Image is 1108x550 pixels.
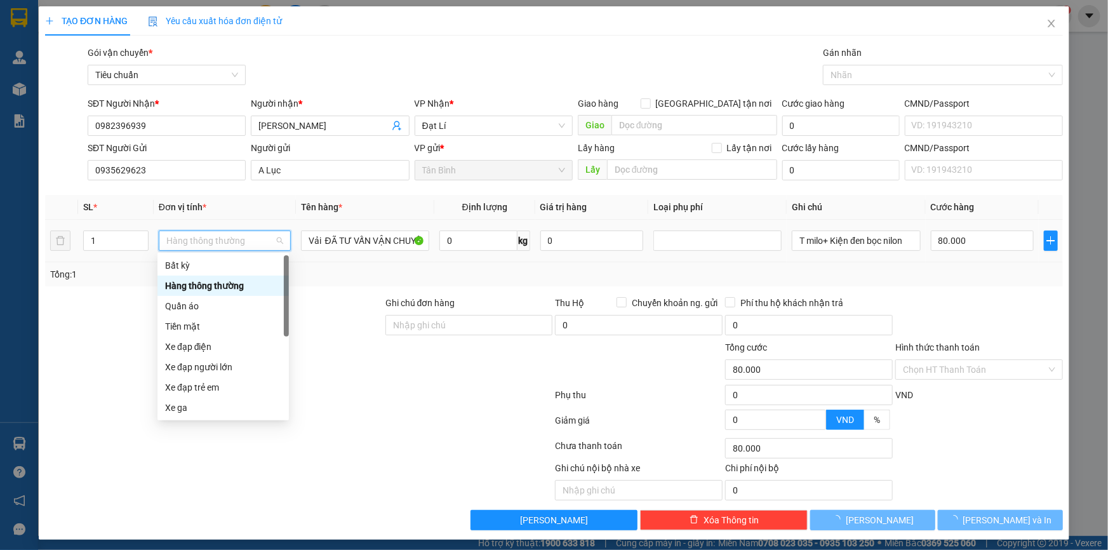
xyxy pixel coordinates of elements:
[578,115,611,135] span: Giao
[157,357,289,377] div: Xe đạp người lớn
[648,195,787,220] th: Loại phụ phí
[554,388,724,410] div: Phụ thu
[148,17,158,27] img: icon
[385,298,455,308] label: Ghi chú đơn hàng
[165,340,281,354] div: Xe đạp điện
[50,267,428,281] div: Tổng: 1
[554,439,724,461] div: Chưa thanh toán
[949,515,963,524] span: loading
[517,231,530,251] span: kg
[392,121,402,131] span: user-add
[251,97,409,111] div: Người nhận
[607,159,777,180] input: Dọc đường
[45,17,54,25] span: plus
[578,143,615,153] span: Lấy hàng
[938,510,1063,530] button: [PERSON_NAME] và In
[50,231,70,251] button: delete
[832,515,846,524] span: loading
[251,141,409,155] div: Người gửi
[704,513,759,527] span: Xóa Thông tin
[166,231,283,250] span: Hàng thông thường
[88,97,246,111] div: SĐT Người Nhận
[157,398,289,418] div: Xe ga
[165,319,281,333] div: Tiền mặt
[895,390,913,400] span: VND
[1045,236,1057,246] span: plus
[782,160,900,180] input: Cước lấy hàng
[165,380,281,394] div: Xe đạp trẻ em
[88,141,246,155] div: SĐT Người Gửi
[782,143,839,153] label: Cước lấy hàng
[134,241,148,250] span: Decrease Value
[1046,18,1057,29] span: close
[782,116,900,136] input: Cước giao hàng
[165,401,281,415] div: Xe ga
[725,342,767,352] span: Tổng cước
[148,16,282,26] span: Yêu cầu xuất hóa đơn điện tử
[963,513,1052,527] span: [PERSON_NAME] và In
[88,48,152,58] span: Gói vận chuyển
[138,242,145,250] span: down
[787,195,925,220] th: Ghi chú
[555,480,723,500] input: Nhập ghi chú
[811,420,825,429] span: Decrease Value
[157,276,289,296] div: Hàng thông thường
[157,316,289,337] div: Tiền mặt
[157,255,289,276] div: Bất kỳ
[83,202,93,212] span: SL
[462,202,507,212] span: Định lượng
[415,141,573,155] div: VP gửi
[554,413,724,436] div: Giảm giá
[792,231,920,251] input: Ghi Chú
[159,202,206,212] span: Đơn vị tính
[931,202,975,212] span: Cước hàng
[134,231,148,241] span: Increase Value
[815,421,823,429] span: down
[157,296,289,316] div: Quần áo
[874,415,880,425] span: %
[301,231,429,251] input: VD: Bàn, Ghế
[301,202,342,212] span: Tên hàng
[611,115,777,135] input: Dọc đường
[722,141,777,155] span: Lấy tận nơi
[782,98,845,109] label: Cước giao hàng
[165,279,281,293] div: Hàng thông thường
[555,461,723,480] div: Ghi chú nội bộ nhà xe
[1034,6,1069,42] button: Close
[810,510,935,530] button: [PERSON_NAME]
[905,97,1063,111] div: CMND/Passport
[422,161,565,180] span: Tân Bình
[651,97,777,111] span: [GEOGRAPHIC_DATA] tận nơi
[905,141,1063,155] div: CMND/Passport
[627,296,723,310] span: Chuyển khoản ng. gửi
[578,159,607,180] span: Lấy
[157,377,289,398] div: Xe đạp trẻ em
[578,98,618,109] span: Giao hàng
[165,258,281,272] div: Bất kỳ
[846,513,914,527] span: [PERSON_NAME]
[415,98,450,109] span: VP Nhận
[823,48,862,58] label: Gán nhãn
[815,412,823,419] span: up
[1044,231,1058,251] button: plus
[811,410,825,420] span: Increase Value
[422,116,565,135] span: Đạt Lí
[555,298,584,308] span: Thu Hộ
[895,342,980,352] label: Hình thức thanh toán
[45,16,128,26] span: TẠO ĐƠN HÀNG
[690,515,698,525] span: delete
[95,65,238,84] span: Tiêu chuẩn
[165,299,281,313] div: Quần áo
[471,510,638,530] button: [PERSON_NAME]
[836,415,854,425] span: VND
[520,513,588,527] span: [PERSON_NAME]
[735,296,848,310] span: Phí thu hộ khách nhận trả
[640,510,808,530] button: deleteXóa Thông tin
[157,337,289,357] div: Xe đạp điện
[385,315,553,335] input: Ghi chú đơn hàng
[540,231,644,251] input: 0
[725,461,893,480] div: Chi phí nội bộ
[165,360,281,374] div: Xe đạp người lớn
[540,202,587,212] span: Giá trị hàng
[138,233,145,241] span: up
